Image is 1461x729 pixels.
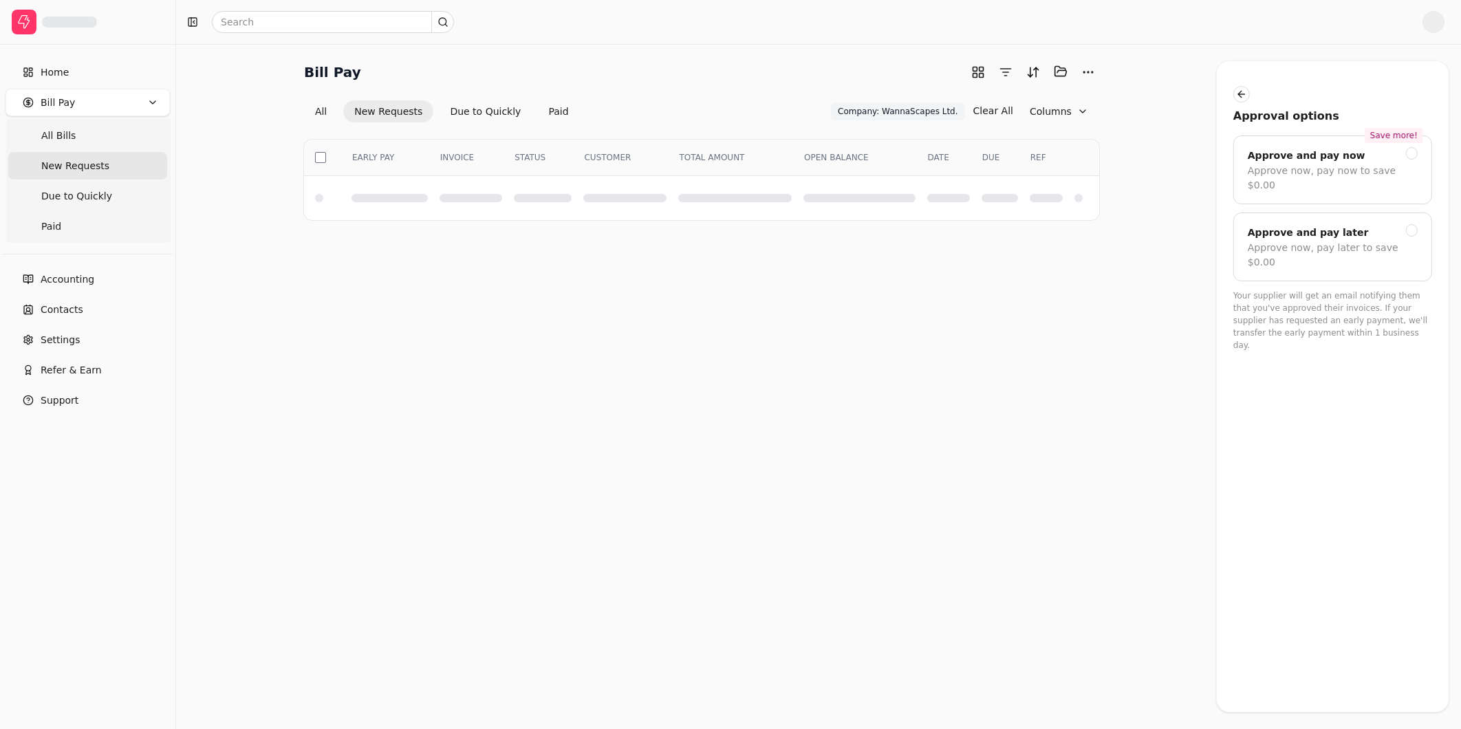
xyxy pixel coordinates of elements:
[1248,147,1365,164] div: Approve and pay now
[41,189,112,204] span: Due to Quickly
[41,303,83,317] span: Contacts
[1248,164,1418,193] div: Approve now, pay now to save $0.00
[537,100,579,122] button: Paid
[352,151,394,164] span: EARLY PAY
[831,102,965,120] button: Company: WannaScapes Ltd.
[1019,100,1099,122] button: Column visibility settings
[8,122,167,149] a: All Bills
[1233,108,1432,124] div: Approval options
[304,100,338,122] button: All
[41,219,61,234] span: Paid
[8,213,167,240] a: Paid
[1248,224,1369,241] div: Approve and pay later
[304,61,361,83] h2: Bill Pay
[304,100,580,122] div: Invoice filter options
[6,356,170,384] button: Refer & Earn
[1030,151,1046,164] span: REF
[1248,241,1418,270] div: Approve now, pay later to save $0.00
[515,151,545,164] span: STATUS
[1365,128,1423,143] div: Save more!
[1077,61,1099,83] button: More
[679,151,744,164] span: TOTAL AMOUNT
[41,159,109,173] span: New Requests
[343,100,433,122] button: New Requests
[6,387,170,414] button: Support
[8,152,167,179] a: New Requests
[41,393,78,408] span: Support
[982,151,1000,164] span: DUE
[8,182,167,210] a: Due to Quickly
[804,151,869,164] span: OPEN BALANCE
[973,100,1013,122] button: Clear All
[928,151,949,164] span: DATE
[1050,61,1072,83] button: Batch (0)
[1022,61,1044,83] button: Sort
[41,96,75,110] span: Bill Pay
[439,100,532,122] button: Due to Quickly
[41,363,102,378] span: Refer & Earn
[41,272,94,287] span: Accounting
[6,58,170,86] a: Home
[6,326,170,353] a: Settings
[6,296,170,323] a: Contacts
[212,11,454,33] input: Search
[838,105,958,118] span: Company: WannaScapes Ltd.
[584,151,631,164] span: CUSTOMER
[1233,290,1432,351] p: Your supplier will get an email notifying them that you've approved their invoices. If your suppl...
[440,151,474,164] span: INVOICE
[41,129,76,143] span: All Bills
[6,89,170,116] button: Bill Pay
[41,65,69,80] span: Home
[41,333,80,347] span: Settings
[6,265,170,293] a: Accounting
